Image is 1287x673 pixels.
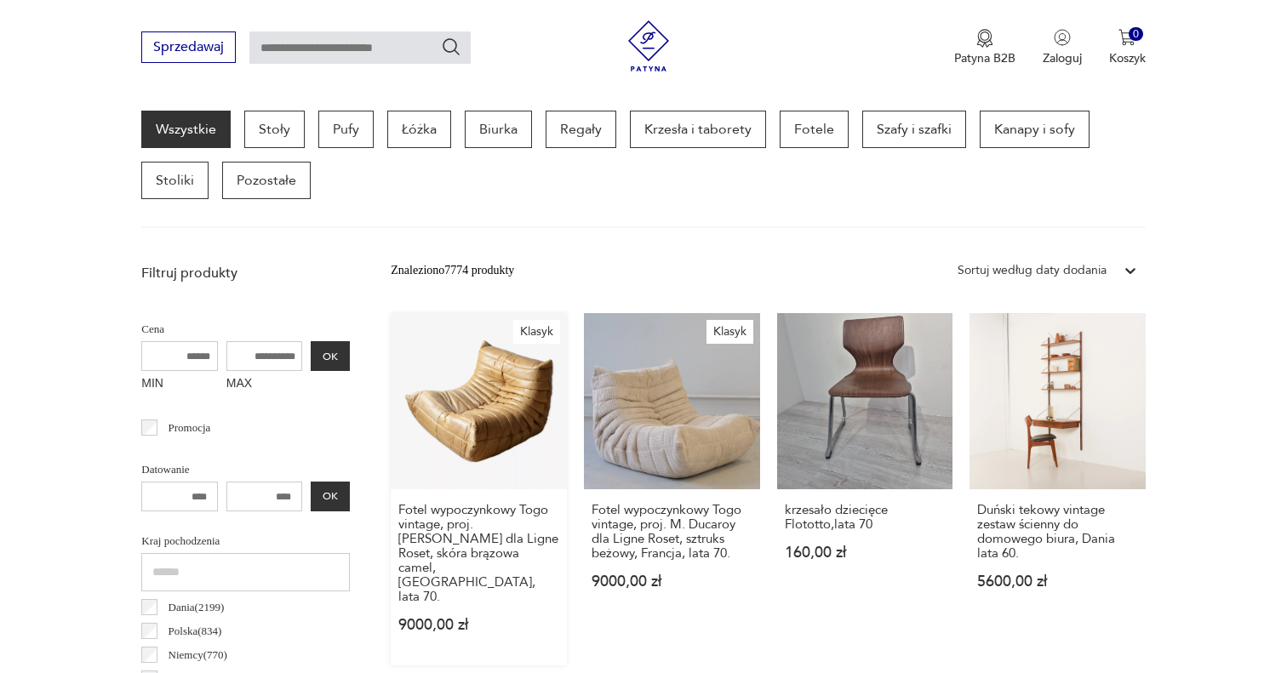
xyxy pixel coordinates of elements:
[141,371,218,398] label: MIN
[1109,50,1146,66] p: Koszyk
[623,20,674,71] img: Patyna - sklep z meblami i dekoracjami vintage
[780,111,849,148] a: Fotele
[1054,29,1071,46] img: Ikonka użytkownika
[169,622,222,641] p: Polska ( 834 )
[1129,27,1143,42] div: 0
[141,43,236,54] a: Sprzedawaj
[141,264,350,282] p: Filtruj produkty
[141,532,350,550] p: Kraj pochodzenia
[980,111,1090,148] a: Kanapy i sofy
[387,111,451,148] a: Łóżka
[1118,29,1135,46] img: Ikona koszyka
[777,313,953,665] a: krzesało dziecięce Flototto,lata 70krzesało dziecięce Flototto,lata 70160,00 zł
[226,371,303,398] label: MAX
[630,111,766,148] a: Krzesła i taborety
[441,37,461,57] button: Szukaj
[222,162,311,199] a: Pozostałe
[1043,50,1082,66] p: Zaloguj
[141,162,209,199] a: Stoliki
[465,111,532,148] a: Biurka
[391,313,567,665] a: KlasykFotel wypoczynkowy Togo vintage, proj. M. Ducaroy dla Ligne Roset, skóra brązowa camel, Fra...
[954,29,1015,66] button: Patyna B2B
[244,111,305,148] a: Stoły
[141,31,236,63] button: Sprzedawaj
[311,482,350,511] button: OK
[141,460,350,479] p: Datowanie
[785,503,946,532] h3: krzesało dziecięce Flototto,lata 70
[169,419,211,437] p: Promocja
[398,503,559,604] h3: Fotel wypoczynkowy Togo vintage, proj. [PERSON_NAME] dla Ligne Roset, skóra brązowa camel, [GEOGR...
[141,320,350,339] p: Cena
[1043,29,1082,66] button: Zaloguj
[592,503,752,561] h3: Fotel wypoczynkowy Togo vintage, proj. M. Ducaroy dla Ligne Roset, sztruks beżowy, Francja, lata 70.
[976,29,993,48] img: Ikona medalu
[398,618,559,632] p: 9000,00 zł
[1109,29,1146,66] button: 0Koszyk
[318,111,374,148] a: Pufy
[311,341,350,371] button: OK
[785,545,946,560] p: 160,00 zł
[954,50,1015,66] p: Patyna B2B
[169,646,227,664] p: Niemcy ( 770 )
[862,111,966,148] a: Szafy i szafki
[592,574,752,589] p: 9000,00 zł
[141,111,231,148] a: Wszystkie
[546,111,616,148] a: Regały
[977,503,1138,561] h3: Duński tekowy vintage zestaw ścienny do domowego biura, Dania lata 60.
[970,313,1146,665] a: Duński tekowy vintage zestaw ścienny do domowego biura, Dania lata 60.Duński tekowy vintage zesta...
[977,574,1138,589] p: 5600,00 zł
[954,29,1015,66] a: Ikona medaluPatyna B2B
[584,313,760,665] a: KlasykFotel wypoczynkowy Togo vintage, proj. M. Ducaroy dla Ligne Roset, sztruks beżowy, Francja,...
[391,261,514,280] div: Znaleziono 7774 produkty
[958,261,1107,280] div: Sortuj według daty dodania
[169,598,225,617] p: Dania ( 2199 )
